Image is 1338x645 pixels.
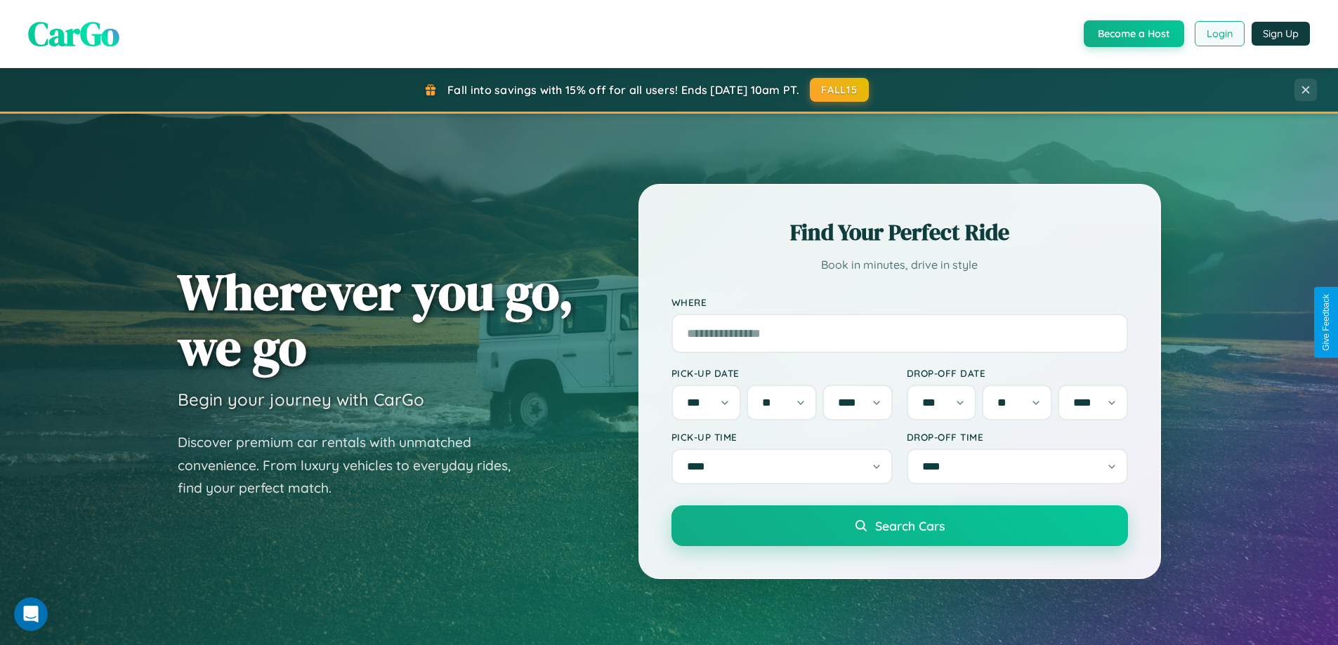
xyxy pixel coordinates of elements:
button: Search Cars [671,505,1128,546]
h2: Find Your Perfect Ride [671,217,1128,248]
span: Fall into savings with 15% off for all users! Ends [DATE] 10am PT. [447,83,799,97]
span: CarGo [28,11,119,57]
label: Pick-up Time [671,431,893,443]
h1: Wherever you go, we go [178,264,574,375]
label: Drop-off Date [907,367,1128,379]
span: Search Cars [875,518,945,533]
button: Sign Up [1252,22,1310,46]
iframe: Intercom live chat [14,597,48,631]
h3: Begin your journey with CarGo [178,389,424,410]
label: Where [671,296,1128,308]
button: Login [1195,21,1245,46]
button: Become a Host [1084,20,1184,47]
button: FALL15 [810,78,869,102]
p: Book in minutes, drive in style [671,255,1128,275]
label: Drop-off Time [907,431,1128,443]
p: Discover premium car rentals with unmatched convenience. From luxury vehicles to everyday rides, ... [178,431,529,500]
div: Give Feedback [1321,294,1331,351]
label: Pick-up Date [671,367,893,379]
